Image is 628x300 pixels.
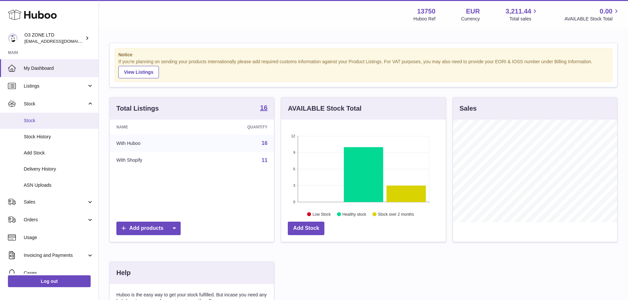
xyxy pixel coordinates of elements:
[506,7,539,22] a: 3,211.44 Total sales
[24,83,87,89] span: Listings
[564,16,620,22] span: AVAILABLE Stock Total
[262,140,268,146] a: 16
[110,152,198,169] td: With Shopify
[116,222,181,235] a: Add products
[378,212,414,216] text: Stock over 2 months
[288,104,361,113] h3: AVAILABLE Stock Total
[24,234,94,241] span: Usage
[24,270,94,276] span: Cases
[24,199,87,205] span: Sales
[506,7,531,16] span: 3,211.44
[24,65,94,71] span: My Dashboard
[118,52,609,58] strong: Notice
[118,59,609,78] div: If you're planning on sending your products internationally please add required customs informati...
[291,134,295,138] text: 12
[313,212,331,216] text: Low Stock
[293,150,295,154] text: 9
[260,104,267,112] a: 16
[24,252,87,259] span: Invoicing and Payments
[24,150,94,156] span: Add Stock
[24,134,94,140] span: Stock History
[198,120,274,135] th: Quantity
[564,7,620,22] a: 0.00 AVAILABLE Stock Total
[288,222,324,235] a: Add Stock
[8,275,91,287] a: Log out
[461,16,480,22] div: Currency
[460,104,477,113] h3: Sales
[293,200,295,204] text: 0
[600,7,613,16] span: 0.00
[262,157,268,163] a: 11
[413,16,435,22] div: Huboo Ref
[24,32,84,44] div: O3 ZONE LTD
[260,104,267,111] strong: 16
[118,66,159,78] a: View Listings
[110,135,198,152] td: With Huboo
[466,7,480,16] strong: EUR
[343,212,367,216] text: Healthy stock
[24,101,87,107] span: Stock
[116,268,131,277] h3: Help
[293,167,295,171] text: 6
[293,183,295,187] text: 3
[24,182,94,188] span: ASN Uploads
[116,104,159,113] h3: Total Listings
[24,118,94,124] span: Stock
[24,166,94,172] span: Delivery History
[24,217,87,223] span: Orders
[417,7,435,16] strong: 13750
[8,33,18,43] img: hello@o3zoneltd.co.uk
[509,16,539,22] span: Total sales
[110,120,198,135] th: Name
[24,39,97,44] span: [EMAIL_ADDRESS][DOMAIN_NAME]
